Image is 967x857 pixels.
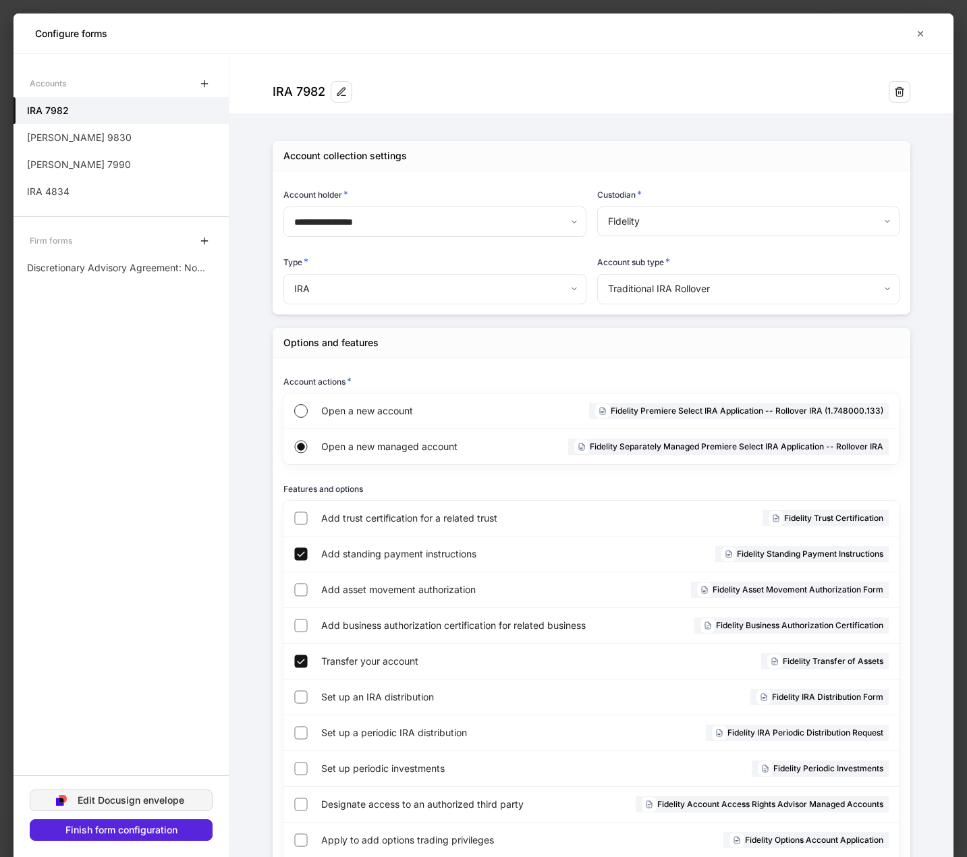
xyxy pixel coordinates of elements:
span: Set up a periodic IRA distribution [321,726,576,740]
span: Add trust certification for a related trust [321,512,619,525]
p: Discretionary Advisory Agreement: Non-Wrap Fee [27,261,207,275]
h6: Type [283,255,308,269]
button: Edit Docusign envelope [30,790,213,811]
div: Fidelity [597,206,900,236]
a: IRA 7982 [13,97,229,124]
span: Add standing payment instructions [321,547,585,561]
div: Options and features [283,336,379,350]
h5: Configure forms [35,27,107,40]
div: Accounts [30,72,66,95]
a: [PERSON_NAME] 7990 [13,151,229,178]
h6: Fidelity Asset Movement Authorization Form [713,583,883,596]
a: [PERSON_NAME] 9830 [13,124,229,151]
h6: Fidelity IRA Distribution Form [772,690,883,703]
div: Traditional IRA Rollover [597,274,900,304]
h6: Fidelity IRA Periodic Distribution Request [727,726,883,739]
p: IRA 4834 [27,185,70,198]
span: Apply to add options trading privileges [321,833,598,847]
h6: Fidelity Transfer of Assets [783,655,883,667]
div: Fidelity Separately Managed Premiere Select IRA Application -- Rollover IRA [568,439,889,455]
a: IRA 4834 [13,178,229,205]
span: Set up an IRA distribution [321,690,582,704]
button: Finish form configuration [30,819,213,841]
h6: Features and options [283,482,363,495]
span: Add asset movement authorization [321,583,573,597]
span: Designate access to an authorized third party [321,798,569,811]
a: Discretionary Advisory Agreement: Non-Wrap Fee [13,254,229,281]
h6: Account actions [283,375,352,388]
h6: Fidelity Periodic Investments [773,762,883,775]
h6: Fidelity Account Access Rights Advisor Managed Accounts [657,798,883,810]
h6: Account sub type [597,255,670,269]
div: Firm forms [30,229,72,252]
h6: Fidelity Options Account Application [745,833,883,846]
h6: Fidelity Standing Payment Instructions [737,547,883,560]
div: IRA [283,274,586,304]
span: Open a new account [321,404,491,418]
h5: IRA 7982 [27,104,69,117]
p: [PERSON_NAME] 9830 [27,131,132,144]
h6: Custodian [597,188,642,201]
span: Transfer your account [321,655,579,668]
h6: Account holder [283,188,348,201]
h6: Fidelity Trust Certification [784,512,883,524]
div: IRA 7982 [273,84,325,100]
span: Add business authorization certification for related business [321,619,630,632]
div: Edit Docusign envelope [78,796,184,805]
div: Fidelity Premiere Select IRA Application -- Rollover IRA (1.748000.133) [589,403,889,419]
span: Set up periodic investments [321,762,588,775]
div: Account collection settings [283,149,407,163]
h6: Fidelity Business Authorization Certification [716,619,883,632]
p: [PERSON_NAME] 7990 [27,158,131,171]
span: Open a new managed account [321,440,502,453]
div: Finish form configuration [65,825,177,835]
